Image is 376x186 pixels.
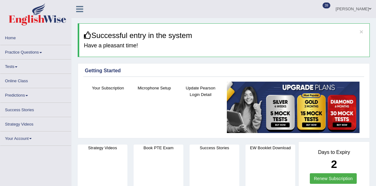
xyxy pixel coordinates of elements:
button: × [360,28,363,35]
a: Home [0,31,71,43]
a: Success Stories [0,103,71,115]
h4: Have a pleasant time! [84,43,365,49]
a: Predictions [0,88,71,100]
img: small5.jpg [227,82,360,133]
div: Getting Started [85,67,363,74]
span: 39 [323,2,330,8]
h4: Days to Expiry [305,150,363,155]
a: Your Account [0,131,71,144]
h3: Successful entry in the system [84,31,365,40]
a: Online Class [0,74,71,86]
h4: Your Subscription [88,85,128,91]
h4: Success Stories [190,145,239,151]
a: Strategy Videos [0,117,71,129]
a: Practice Questions [0,45,71,57]
h4: Book PTE Exam [134,145,183,151]
h4: Strategy Videos [78,145,127,151]
b: 2 [331,158,337,170]
a: Renew Subscription [310,173,357,184]
h4: Microphone Setup [134,85,174,91]
h4: EW Booklet Download [245,145,295,151]
a: Tests [0,60,71,72]
h4: Update Pearson Login Detail [181,85,221,98]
